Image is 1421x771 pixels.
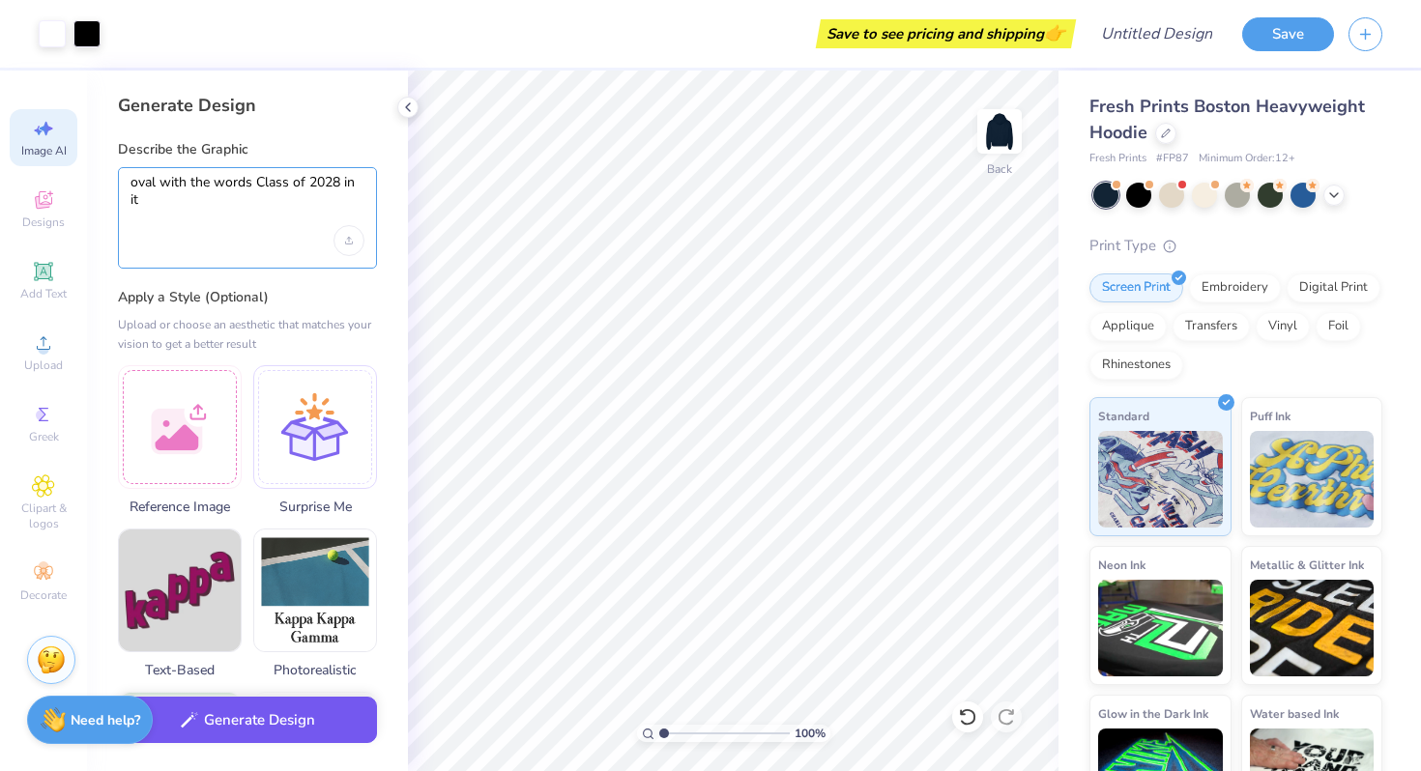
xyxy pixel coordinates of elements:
[118,697,377,744] button: Generate Design
[118,315,377,354] div: Upload or choose an aesthetic that matches your vision to get a better result
[10,500,77,531] span: Clipart & logos
[821,19,1071,48] div: Save to see pricing and shipping
[1098,703,1208,724] span: Glow in the Dark Ink
[1316,312,1361,341] div: Foil
[22,214,65,230] span: Designs
[1189,273,1281,302] div: Embroidery
[1250,580,1375,676] img: Metallic & Glitter Ink
[20,286,67,301] span: Add Text
[24,357,63,373] span: Upload
[118,497,242,517] span: Reference Image
[1044,21,1065,44] span: 👉
[253,497,377,517] span: Surprise Me
[1089,151,1146,167] span: Fresh Prints
[1089,95,1365,144] span: Fresh Prints Boston Heavyweight Hoodie
[21,143,67,158] span: Image AI
[118,660,242,680] span: Text-Based
[1086,14,1228,53] input: Untitled Design
[1098,580,1223,676] img: Neon Ink
[1250,431,1375,528] img: Puff Ink
[71,711,140,729] strong: Need help?
[980,112,1019,151] img: Back
[333,225,364,256] div: Upload image
[1089,273,1183,302] div: Screen Print
[1256,312,1310,341] div: Vinyl
[1089,235,1382,257] div: Print Type
[987,160,1012,178] div: Back
[1098,431,1223,528] img: Standard
[1156,151,1189,167] span: # FP87
[1242,17,1334,51] button: Save
[29,429,59,444] span: Greek
[130,174,364,226] textarea: oval with the words Class of 2028 in it
[1098,555,1145,575] span: Neon Ink
[119,529,241,651] img: Text-Based
[1287,273,1380,302] div: Digital Print
[1089,312,1167,341] div: Applique
[254,529,376,651] img: Photorealistic
[1250,406,1290,426] span: Puff Ink
[1173,312,1250,341] div: Transfers
[1199,151,1295,167] span: Minimum Order: 12 +
[1250,703,1339,724] span: Water based Ink
[118,288,377,307] label: Apply a Style (Optional)
[1089,351,1183,380] div: Rhinestones
[20,587,67,603] span: Decorate
[253,660,377,680] span: Photorealistic
[118,94,377,117] div: Generate Design
[118,140,377,159] label: Describe the Graphic
[795,725,826,742] span: 100 %
[1098,406,1149,426] span: Standard
[1250,555,1364,575] span: Metallic & Glitter Ink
